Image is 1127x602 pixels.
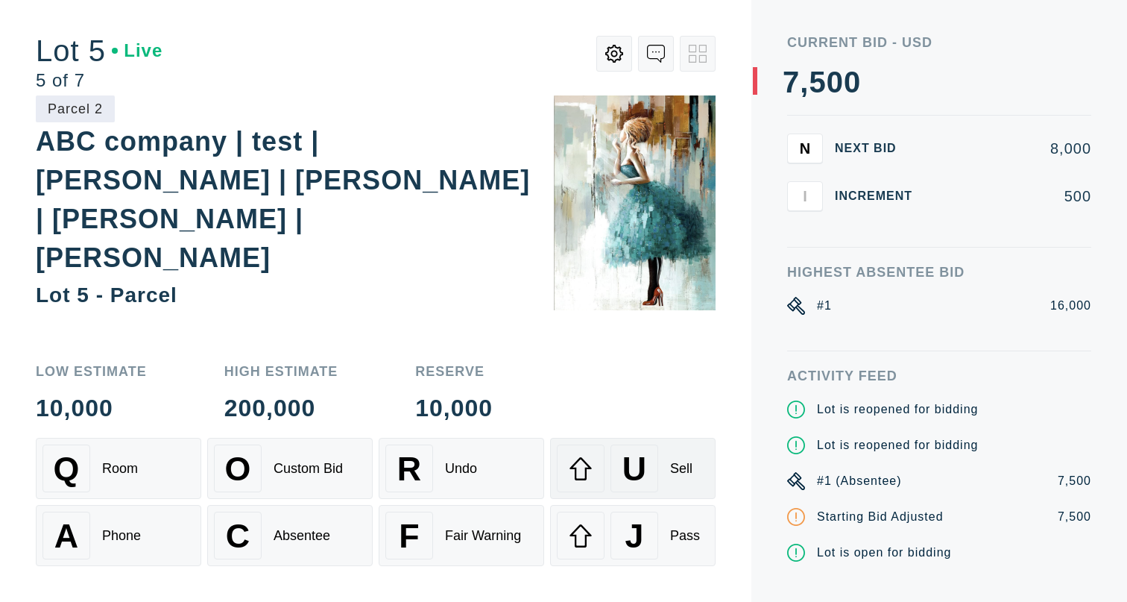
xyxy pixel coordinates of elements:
[399,517,419,555] span: F
[1058,508,1091,526] div: 7,500
[803,187,807,204] span: I
[379,505,544,566] button: FFair Warning
[225,450,251,488] span: O
[445,528,521,544] div: Fair Warning
[787,181,823,211] button: I
[36,365,147,378] div: Low Estimate
[783,67,800,97] div: 7
[817,544,951,562] div: Lot is open for bidding
[207,438,373,499] button: OCustom Bid
[36,283,177,307] div: Lot 5 - Parcel
[936,189,1091,204] div: 500
[54,450,80,488] span: Q
[274,461,343,477] div: Custom Bid
[36,396,147,420] div: 10,000
[1050,297,1091,315] div: 16,000
[800,139,810,157] span: N
[36,72,162,90] div: 5 of 7
[226,517,250,555] span: C
[670,461,692,477] div: Sell
[550,438,716,499] button: USell
[787,266,1091,279] div: Highest Absentee Bid
[817,508,944,526] div: Starting Bid Adjusted
[207,505,373,566] button: CAbsentee
[224,396,338,420] div: 200,000
[54,517,78,555] span: A
[835,190,924,202] div: Increment
[36,505,201,566] button: APhone
[817,472,902,490] div: #1 (Absentee)
[445,461,477,477] div: Undo
[224,365,338,378] div: High Estimate
[625,517,643,555] span: J
[809,67,826,97] div: 5
[397,450,421,488] span: R
[36,126,530,273] div: ABC company | test | [PERSON_NAME] | [PERSON_NAME] | [PERSON_NAME] | [PERSON_NAME]
[787,36,1091,49] div: Current Bid - USD
[936,141,1091,156] div: 8,000
[36,438,201,499] button: QRoom
[622,450,646,488] span: U
[787,369,1091,383] div: Activity Feed
[817,401,978,418] div: Lot is reopened for bidding
[844,67,861,97] div: 0
[274,528,330,544] div: Absentee
[550,505,716,566] button: JPass
[415,396,493,420] div: 10,000
[415,365,493,378] div: Reserve
[827,67,844,97] div: 0
[817,436,978,454] div: Lot is reopened for bidding
[102,528,141,544] div: Phone
[800,67,809,366] div: ,
[36,36,162,66] div: Lot 5
[835,142,924,154] div: Next Bid
[379,438,544,499] button: RUndo
[102,461,138,477] div: Room
[670,528,700,544] div: Pass
[1058,472,1091,490] div: 7,500
[787,134,823,163] button: N
[112,42,162,60] div: Live
[817,297,832,315] div: #1
[36,95,115,122] div: Parcel 2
